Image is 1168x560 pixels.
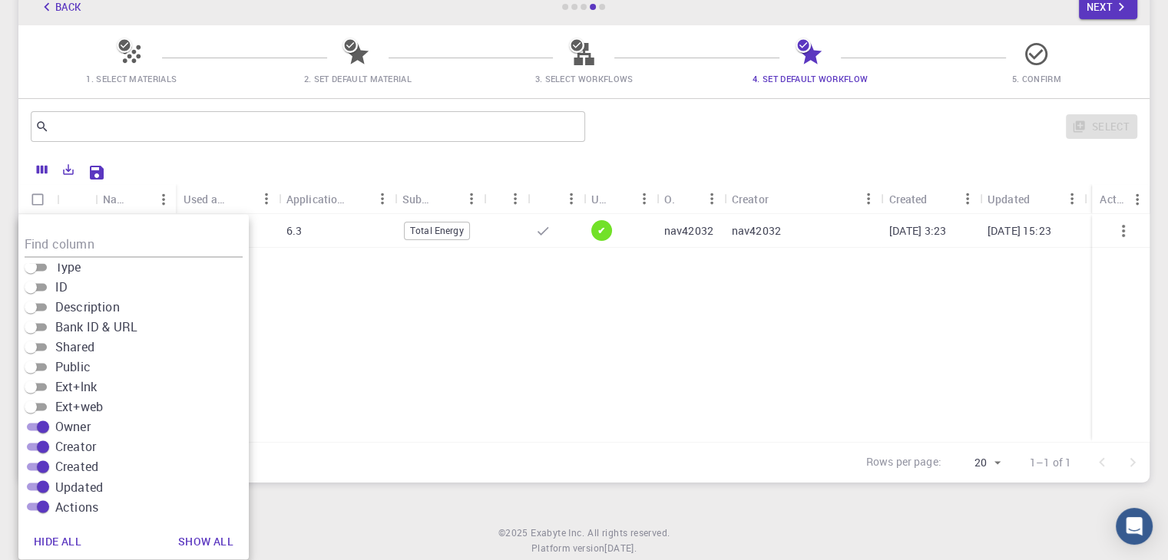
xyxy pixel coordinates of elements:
span: 3. Select Workflows [534,73,633,84]
div: 20 [948,452,1005,474]
span: 1. Select Materials [86,73,177,84]
span: Ext+lnk [55,377,97,396]
p: [DATE] 3:23 [888,223,946,239]
span: [DATE] . [604,542,637,554]
button: Menu [1060,186,1084,211]
div: Owner [657,184,724,214]
button: Sort [1030,186,1054,211]
span: 5. Confirm [1012,73,1061,84]
button: Menu [459,186,484,211]
span: Actions [55,497,98,516]
div: Tags [484,184,528,214]
button: Sort [769,186,793,211]
button: Menu [151,187,176,212]
div: Application Version [286,184,346,214]
button: Save Explorer Settings [81,157,112,188]
button: Menu [370,186,395,211]
div: Up-to-date [584,184,657,214]
span: 2. Set Default Material [304,73,412,84]
span: Public [55,357,91,376]
div: Owner [664,184,675,214]
button: Menu [503,186,528,211]
button: Menu [700,186,724,211]
span: Bank ID & URL [55,318,137,336]
span: Platform version [531,541,604,556]
span: ID [55,278,68,296]
p: Rows per page: [866,454,941,472]
p: 1–1 of 1 [1030,455,1071,470]
div: Creator [724,184,882,214]
p: nav42032 [732,223,781,239]
div: Created [881,184,979,214]
button: Sort [346,186,370,211]
button: Show all [166,525,246,556]
button: Menu [632,186,657,211]
div: Updated [980,184,1084,214]
div: Name [103,184,127,214]
span: Description [55,298,120,316]
span: Ext+web [55,397,103,416]
div: Used application [176,184,279,214]
button: Export [55,157,81,182]
a: [DATE]. [604,541,637,556]
p: 6.3 [286,223,302,239]
p: nav42032 [664,223,713,239]
button: Menu [955,186,980,211]
div: Created [888,184,927,214]
button: Sort [127,187,151,212]
div: Updated [988,184,1030,214]
div: Default [528,184,584,214]
button: Columns [29,157,55,182]
button: Sort [535,186,560,211]
span: Owner [55,417,91,436]
div: Used application [184,184,230,214]
div: Creator [732,184,769,214]
button: Sort [607,186,632,211]
button: Sort [435,186,459,211]
div: Name [95,184,176,214]
button: Sort [230,186,254,211]
span: ✔ [591,224,611,237]
span: All rights reserved. [587,525,670,541]
input: Column title [25,232,243,257]
button: Hide all [22,525,94,556]
button: Menu [254,186,279,211]
div: Subworkflows [402,184,435,214]
div: Subworkflows [395,184,485,214]
div: Actions [1092,184,1150,214]
span: © 2025 [498,525,531,541]
span: Total Energy [405,224,469,237]
span: Created [55,457,98,476]
span: Type [55,258,81,276]
button: Menu [559,186,584,211]
span: Exabyte Inc. [531,526,584,539]
div: Open Intercom Messenger [1116,508,1153,545]
span: Creator [55,437,96,456]
p: [DATE] 15:23 [988,223,1051,239]
span: Updated [55,477,103,496]
a: Exabyte Inc. [531,525,584,541]
button: Sort [675,186,700,211]
div: Application Version [279,184,395,214]
span: 4. Set Default Workflow [753,73,868,84]
button: Sort [927,186,951,211]
div: Actions [1100,184,1125,214]
div: Up-to-date [591,184,607,214]
div: Icon [57,184,95,214]
button: Menu [1125,187,1150,212]
button: Menu [856,186,881,211]
span: Shared [55,338,94,356]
